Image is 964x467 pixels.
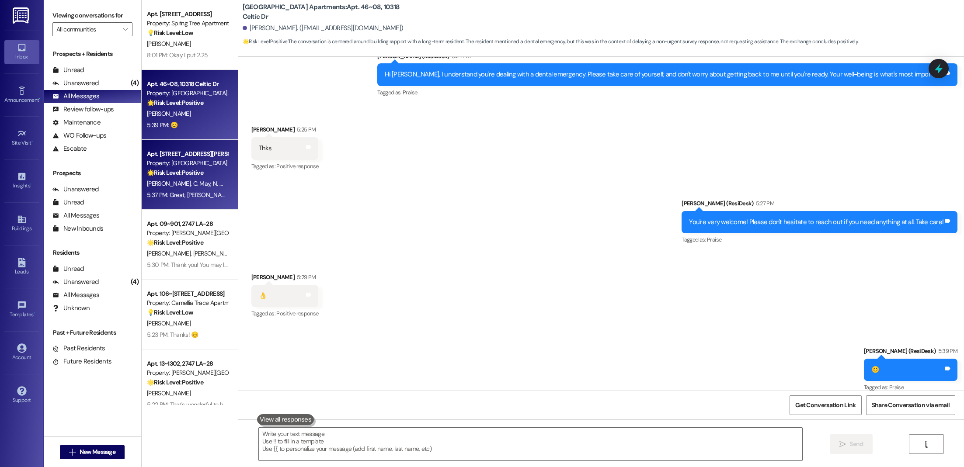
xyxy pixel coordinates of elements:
div: Review follow-ups [52,105,114,114]
span: Praise [707,236,721,243]
span: [PERSON_NAME] [147,110,191,118]
div: Escalate [52,144,87,153]
div: Apt. 13~1302, 2747 LA-28 [147,359,228,368]
div: Tagged as: [251,307,319,320]
div: Residents [44,248,141,257]
div: 😊 [871,365,879,374]
div: You're very welcome! Please don't hesitate to reach out if you need anything at all. Take care! [689,218,943,227]
strong: 💡 Risk Level: Low [147,308,193,316]
strong: 🌟 Risk Level: Positive [243,38,288,45]
span: [PERSON_NAME] [147,249,193,257]
div: 5:39 PM [936,346,957,356]
div: 5:22 PM: That's wonderful to hear, [PERSON_NAME]! Could I ask a quick favor? If you don’t mind, w... [147,401,813,408]
label: Viewing conversations for [52,9,132,22]
div: Property: [GEOGRAPHIC_DATA] Apartments [147,89,228,98]
strong: 🌟 Risk Level: Positive [147,169,203,176]
div: 5:29 PM [295,273,316,282]
div: [PERSON_NAME] [251,273,319,285]
div: Tagged as: [251,160,319,173]
div: Thks [259,144,272,153]
div: Hi [PERSON_NAME], I understand you're dealing with a dental emergency. Please take care of yourse... [385,70,943,79]
a: Buildings [4,212,39,235]
div: Unknown [52,304,90,313]
span: : The conversation is centered around building rapport with a long-term resident. The resident me... [243,37,859,46]
i:  [123,26,128,33]
div: [PERSON_NAME] [251,125,319,137]
button: Send [830,434,873,454]
a: Site Visit • [4,126,39,150]
div: [PERSON_NAME] (ResiDesk) [377,52,957,64]
span: [PERSON_NAME] [147,40,191,48]
span: New Message [80,447,115,457]
span: N. May [213,180,231,187]
div: [PERSON_NAME] (ResiDesk) [864,346,957,359]
div: All Messages [52,211,99,220]
div: (4) [129,76,141,90]
div: Unread [52,198,84,207]
div: Property: [PERSON_NAME][GEOGRAPHIC_DATA] Apartments [147,228,228,238]
button: New Message [60,445,125,459]
input: All communities [56,22,118,36]
img: ResiDesk Logo [13,7,31,24]
strong: 💡 Risk Level: Low [147,29,193,37]
div: Unread [52,264,84,273]
div: Apt. 09~901, 2747 LA-28 [147,219,228,228]
div: Prospects [44,169,141,178]
i:  [923,441,929,448]
a: Account [4,341,39,364]
div: Unanswered [52,277,99,287]
span: Get Conversation Link [795,401,856,410]
div: All Messages [52,92,99,101]
a: Insights • [4,169,39,193]
a: Templates • [4,298,39,322]
div: [PERSON_NAME] (ResiDesk) [682,199,957,211]
div: Unread [52,66,84,75]
div: (4) [129,275,141,289]
div: Prospects + Residents [44,49,141,59]
span: • [31,138,33,145]
span: [PERSON_NAME] [147,389,191,397]
div: 5:27 PM [754,199,774,208]
div: 5:39 PM: 😊 [147,121,177,129]
span: Send [849,439,863,449]
div: All Messages [52,291,99,300]
span: • [34,310,35,316]
span: • [30,181,31,187]
div: [PERSON_NAME]. ([EMAIL_ADDRESS][DOMAIN_NAME]) [243,24,404,33]
span: Positive response [276,163,318,170]
div: Unanswered [52,185,99,194]
div: Apt. [STREET_ADDRESS] [147,10,228,19]
strong: 🌟 Risk Level: Positive [147,239,203,246]
div: Property: [PERSON_NAME][GEOGRAPHIC_DATA] Apartments [147,368,228,377]
div: Unanswered [52,79,99,88]
div: 5:25 PM [295,125,316,134]
div: Property: [GEOGRAPHIC_DATA] [147,159,228,168]
span: Praise [403,89,417,96]
div: Tagged as: [682,233,957,246]
div: Past + Future Residents [44,328,141,337]
i:  [839,441,846,448]
div: Property: Spring Tree Apartments [147,19,228,28]
span: • [39,96,40,102]
span: [PERSON_NAME] [193,249,239,257]
a: Leads [4,255,39,279]
div: WO Follow-ups [52,131,106,140]
strong: 🌟 Risk Level: Positive [147,378,203,386]
div: Apt. 106~[STREET_ADDRESS] [147,289,228,298]
span: Praise [889,384,904,391]
div: Property: Camellia Trace Apartments [147,298,228,308]
div: New Inbounds [52,224,103,233]
span: Positive response [276,310,318,317]
b: [GEOGRAPHIC_DATA] Apartments: Apt. 46~08, 10318 Celtic Dr [243,3,418,21]
a: Inbox [4,40,39,64]
div: Apt. [STREET_ADDRESS][PERSON_NAME] [147,149,228,159]
div: Past Residents [52,344,105,353]
div: Tagged as: [864,381,957,394]
div: Future Residents [52,357,111,366]
button: Share Conversation via email [866,395,955,415]
span: Share Conversation via email [872,401,950,410]
i:  [69,449,76,456]
div: 5:30 PM: Thank you! You may leave your review at your convenience. I would also appreciate it if ... [147,261,664,269]
div: Maintenance [52,118,101,127]
span: [PERSON_NAME] [147,319,191,327]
